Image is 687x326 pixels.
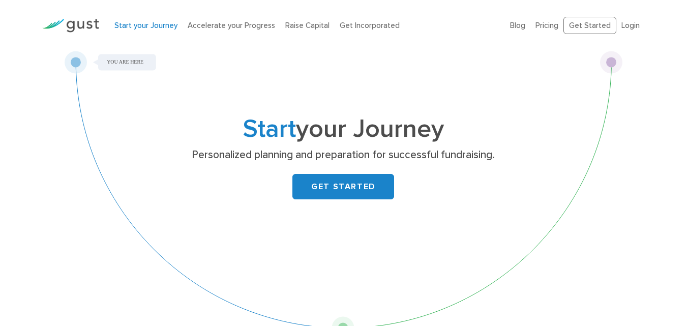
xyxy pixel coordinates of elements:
[243,114,296,144] span: Start
[142,117,544,141] h1: your Journey
[621,21,640,30] a: Login
[340,21,400,30] a: Get Incorporated
[285,21,330,30] a: Raise Capital
[535,21,558,30] a: Pricing
[188,21,275,30] a: Accelerate your Progress
[563,17,616,35] a: Get Started
[146,148,541,162] p: Personalized planning and preparation for successful fundraising.
[114,21,177,30] a: Start your Journey
[292,174,394,199] a: GET STARTED
[42,19,99,33] img: Gust Logo
[510,21,525,30] a: Blog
